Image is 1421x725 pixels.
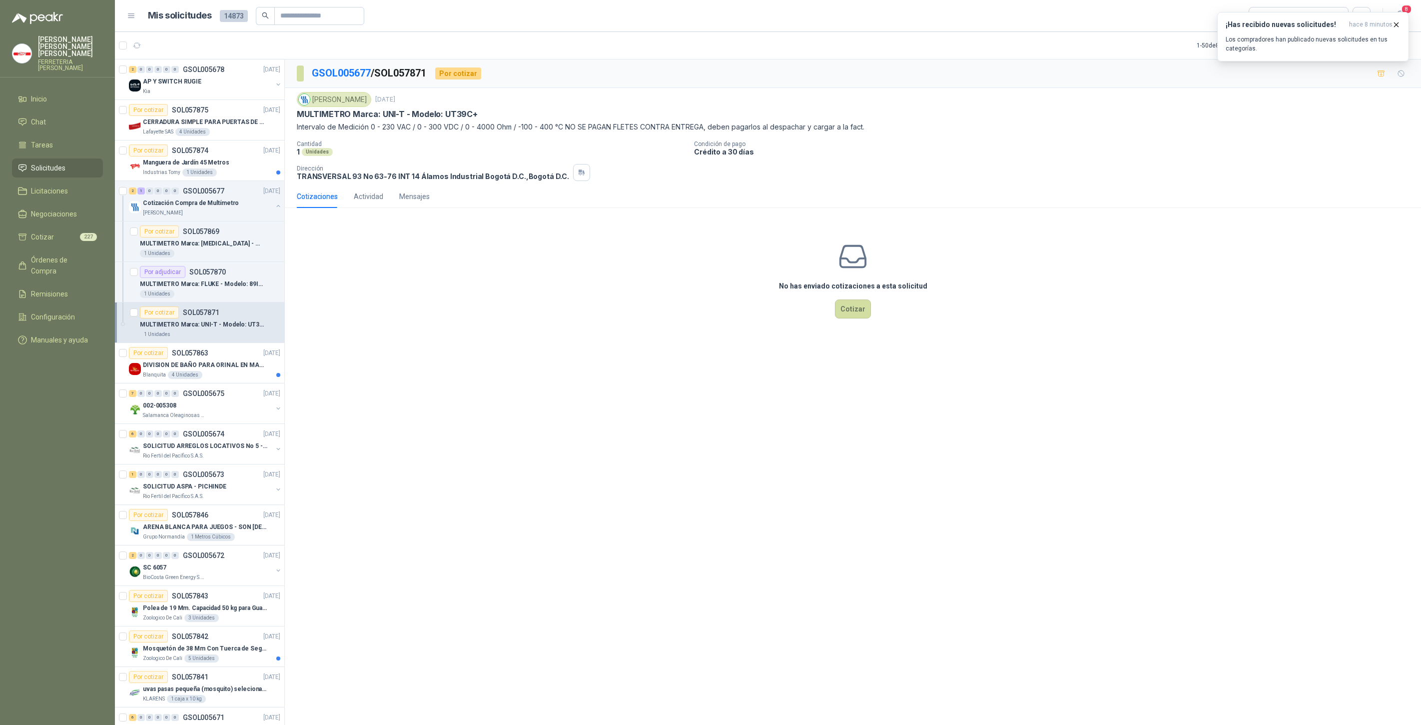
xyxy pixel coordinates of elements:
div: 5 Unidades [184,654,219,662]
p: Rio Fertil del Pacífico S.A.S. [143,452,204,460]
p: SOL057863 [172,349,208,356]
div: 0 [146,430,153,437]
p: GSOL005678 [183,66,224,73]
p: [DATE] [263,146,280,155]
img: Logo peakr [12,12,63,24]
p: SOLICITUD ARREGLOS LOCATIVOS No 5 - PICHINDE [143,441,267,451]
p: DIVISION DE BAÑO PARA ORINAL EN MADERA O PLASTICA [143,360,267,370]
p: Kia [143,87,150,95]
div: 6 [129,714,136,721]
div: 0 [171,390,179,397]
p: GSOL005671 [183,714,224,721]
button: Cotizar [835,299,871,318]
p: MULTIMETRO Marca: UNI-T - Modelo: UT39C+ [297,109,478,119]
p: Los compradores han publicado nuevas solicitudes en tus categorías. [1226,35,1401,53]
div: 0 [171,714,179,721]
div: 0 [163,714,170,721]
div: 1 [137,187,145,194]
span: Cotizar [31,231,54,242]
p: 1 [297,147,300,156]
p: SOL057841 [172,673,208,680]
p: Rio Fertil del Pacífico S.A.S. [143,492,204,500]
p: [DATE] [263,672,280,682]
p: Intervalo de Medición 0 - 230 VAC / 0 - 300 VDC / 0 - 4000 Ohm / -100 - 400 °C NO SE PAGAN FLETES... [297,121,1409,132]
div: 0 [146,552,153,559]
p: SOL057871 [183,309,219,316]
div: 0 [171,471,179,478]
span: 8 [1401,4,1412,14]
img: Company Logo [129,363,141,375]
p: Dirección [297,165,569,172]
p: SOL057870 [189,268,226,275]
a: Licitaciones [12,181,103,200]
p: [DATE] [263,429,280,439]
a: Por cotizarSOL057842[DATE] Company LogoMosquetón de 38 Mm Con Tuerca de Seguridad. Carga 100 kgZo... [115,626,284,667]
p: [DATE] [263,470,280,479]
p: AP Y SWITCH RUGIE [143,77,201,86]
a: GSOL005677 [312,67,371,79]
div: 0 [146,390,153,397]
img: Company Logo [129,565,141,577]
a: Órdenes de Compra [12,250,103,280]
div: 0 [154,714,162,721]
div: 0 [146,187,153,194]
img: Company Logo [129,120,141,132]
div: 0 [154,187,162,194]
p: TRANSVERSAL 93 No 63-76 INT 14 Álamos Industrial Bogotá D.C. , Bogotá D.C. [297,172,569,180]
span: Configuración [31,311,75,322]
a: Por cotizarSOL057863[DATE] Company LogoDIVISION DE BAÑO PARA ORINAL EN MADERA O PLASTICABlanquita... [115,343,284,383]
p: [DATE] [263,591,280,601]
div: 0 [137,390,145,397]
span: Solicitudes [31,162,65,173]
a: 7 0 0 0 0 0 GSOL005675[DATE] Company Logo002-005308Salamanca Oleaginosas SAS [129,387,282,419]
div: Por adjudicar [140,266,185,278]
div: 2 [129,187,136,194]
div: 1 [129,471,136,478]
p: [DATE] [263,348,280,358]
div: 0 [137,430,145,437]
p: MULTIMETRO Marca: FLUKE - Modelo: 89IV 1 [140,279,264,289]
p: Lafayette SAS [143,128,173,136]
a: Por cotizarSOL057869MULTIMETRO Marca: [MEDICAL_DATA] - Modelo: [MEDICAL_DATA]-EM8861 Unidades [115,221,284,262]
p: [DATE] [263,510,280,520]
img: Company Logo [129,79,141,91]
span: Licitaciones [31,185,68,196]
button: ¡Has recibido nuevas solicitudes!hace 8 minutos Los compradores han publicado nuevas solicitudes ... [1217,12,1409,61]
p: GSOL005673 [183,471,224,478]
div: 3 Unidades [184,614,219,622]
a: Tareas [12,135,103,154]
a: 6 0 0 0 0 0 GSOL005674[DATE] Company LogoSOLICITUD ARREGLOS LOCATIVOS No 5 - PICHINDERio Fertil d... [129,428,282,460]
div: 0 [163,187,170,194]
div: 0 [137,66,145,73]
div: 0 [154,471,162,478]
div: 0 [137,714,145,721]
div: 1 Metros Cúbicos [187,533,235,541]
div: 0 [146,471,153,478]
div: Por cotizar [129,630,168,642]
p: Condición de pago [694,140,1417,147]
p: ARENA BLANCA PARA JUEGOS - SON [DEMOGRAPHIC_DATA].31 METROS CUBICOS [143,522,267,532]
p: GSOL005677 [183,187,224,194]
a: Negociaciones [12,204,103,223]
span: Manuales y ayuda [31,334,88,345]
p: Zoologico De Cali [143,654,182,662]
a: Manuales y ayuda [12,330,103,349]
img: Company Logo [129,160,141,172]
span: 14873 [220,10,248,22]
div: [PERSON_NAME] [297,92,371,107]
img: Company Logo [129,444,141,456]
div: 0 [137,552,145,559]
p: CERRADURA SIMPLE PARA PUERTAS DE VIDRIO [143,117,267,127]
img: Company Logo [129,403,141,415]
p: Zoologico De Cali [143,614,182,622]
p: Blanquita [143,371,166,379]
span: hace 8 minutos [1349,20,1393,29]
span: 227 [80,233,97,241]
p: Crédito a 30 días [694,147,1417,156]
p: Mosquetón de 38 Mm Con Tuerca de Seguridad. Carga 100 kg [143,644,267,653]
p: SOL057846 [172,511,208,518]
h3: No has enviado cotizaciones a esta solicitud [779,280,927,291]
p: MULTIMETRO Marca: [MEDICAL_DATA] - Modelo: [MEDICAL_DATA]-EM886 [140,239,264,248]
a: Por cotizarSOL057846[DATE] Company LogoARENA BLANCA PARA JUEGOS - SON [DEMOGRAPHIC_DATA].31 METRO... [115,505,284,545]
div: 6 [129,430,136,437]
